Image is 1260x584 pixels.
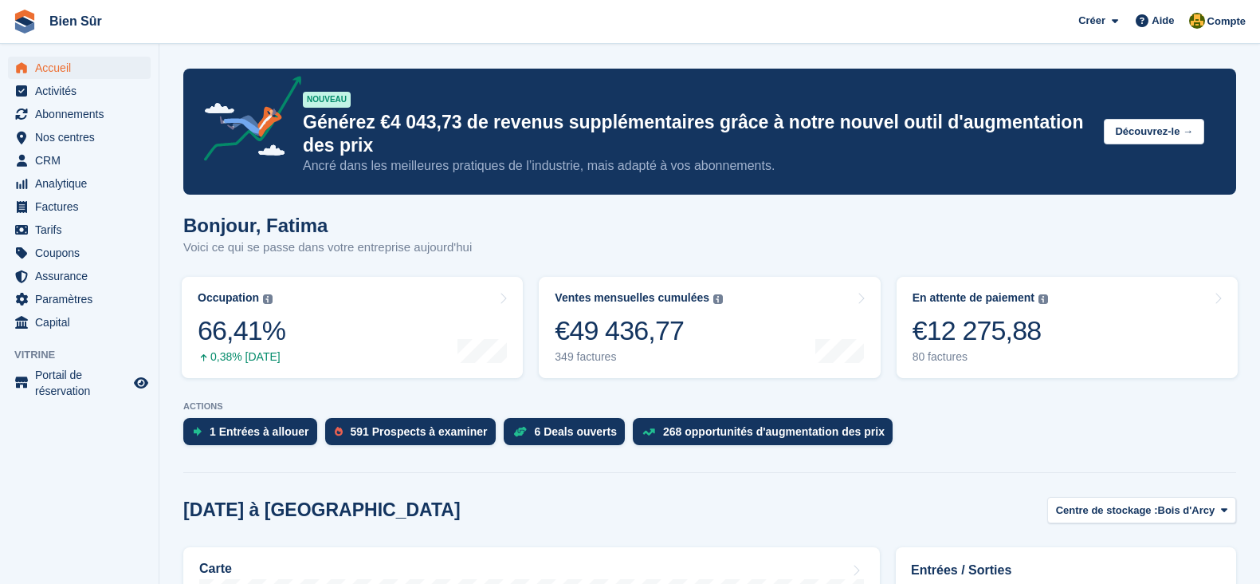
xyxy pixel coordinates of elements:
div: 80 factures [913,350,1048,364]
a: 591 Prospects à examiner [325,418,504,453]
a: menu [8,80,151,102]
a: menu [8,219,151,241]
span: Tarifs [35,219,131,241]
p: ACTIONS [183,401,1236,412]
a: menu [8,103,151,125]
a: 268 opportunités d'augmentation des prix [633,418,901,453]
div: 6 Deals ouverts [535,425,618,438]
span: Compte [1207,14,1246,30]
span: CRM [35,149,131,172]
div: Ventes mensuelles cumulées [555,291,709,305]
button: Centre de stockage : Bois d'Arcy [1047,497,1236,523]
img: icon-info-grey-7440780725fd019a000dd9b08b2336e03edf1995a4989e88bcd33f0948082b44.svg [263,294,273,304]
a: menu [8,172,151,195]
span: Bois d'Arcy [1158,503,1215,519]
span: Centre de stockage : [1056,503,1158,519]
h2: Entrées / Sorties [911,561,1221,580]
a: Bien Sûr [43,8,108,34]
a: 6 Deals ouverts [504,418,634,453]
a: Occupation 66,41% 0,38% [DATE] [182,277,523,378]
span: Assurance [35,265,131,287]
p: Générez €4 043,73 de revenus supplémentaires grâce à notre nouvel outil d'augmentation des prix [303,111,1091,157]
a: menu [8,311,151,333]
a: menu [8,195,151,218]
img: icon-info-grey-7440780725fd019a000dd9b08b2336e03edf1995a4989e88bcd33f0948082b44.svg [713,294,723,304]
p: Voici ce qui se passe dans votre entreprise aujourd'hui [183,239,472,257]
div: 349 factures [555,350,723,364]
a: menu [8,126,151,148]
div: 0,38% [DATE] [198,350,285,364]
span: Capital [35,311,131,333]
a: En attente de paiement €12 275,88 80 factures [897,277,1238,378]
img: deal-1b604bf984904fb50ccaf53a9ad4b4a5d6e5aea283cecdc64d6e3604feb123c2.svg [513,426,527,437]
a: menu [8,265,151,287]
span: Paramètres [35,288,131,310]
div: En attente de paiement [913,291,1034,305]
h2: Carte [199,562,232,576]
span: Analytique [35,172,131,195]
a: menu [8,57,151,79]
div: 591 Prospects à examiner [351,425,488,438]
img: price_increase_opportunities-93ffe204e8149a01c8c9dc8f82e8f89637d9d84a8eef4429ea346261dce0b2c0.svg [642,428,655,436]
a: menu [8,242,151,264]
img: Fatima Kelaaoui [1189,13,1205,29]
div: €12 275,88 [913,314,1048,347]
h1: Bonjour, Fatima [183,215,472,236]
span: Vitrine [14,347,159,363]
img: stora-icon-8386f47178a22dfd0bd8f6a31ec36ba5ce8667c1dd55bd0f319d3a0aa187defe.svg [13,10,37,34]
span: Activités [35,80,131,102]
span: Portail de réservation [35,367,131,399]
a: 1 Entrées à allouer [183,418,325,453]
div: 66,41% [198,314,285,347]
span: Nos centres [35,126,131,148]
a: menu [8,149,151,172]
h2: [DATE] à [GEOGRAPHIC_DATA] [183,499,461,521]
img: prospect-51fa495bee0391a8d652442698ab0144808aea92771e9ea1ae160a38d050c398.svg [335,427,343,436]
a: menu [8,367,151,399]
span: Coupons [35,242,131,264]
span: Créer [1078,13,1105,29]
button: Découvrez-le → [1104,119,1204,145]
img: icon-info-grey-7440780725fd019a000dd9b08b2336e03edf1995a4989e88bcd33f0948082b44.svg [1038,294,1048,304]
img: price-adjustments-announcement-icon-8257ccfd72463d97f412b2fc003d46551f7dbcb40ab6d574587a9cd5c0d94... [190,76,302,167]
span: Abonnements [35,103,131,125]
span: Factures [35,195,131,218]
a: Boutique d'aperçu [131,373,151,393]
div: NOUVEAU [303,92,351,108]
img: move_ins_to_allocate_icon-fdf77a2bb77ea45bf5b3d319d69a93e2d87916cf1d5bf7949dd705db3b84f3ca.svg [193,427,202,436]
a: Ventes mensuelles cumulées €49 436,77 349 factures [539,277,880,378]
span: Accueil [35,57,131,79]
a: menu [8,288,151,310]
p: Ancré dans les meilleures pratiques de l’industrie, mais adapté à vos abonnements. [303,157,1091,175]
span: Aide [1152,13,1174,29]
div: 268 opportunités d'augmentation des prix [663,425,885,438]
div: €49 436,77 [555,314,723,347]
div: Occupation [198,291,259,305]
div: 1 Entrées à allouer [210,425,309,438]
